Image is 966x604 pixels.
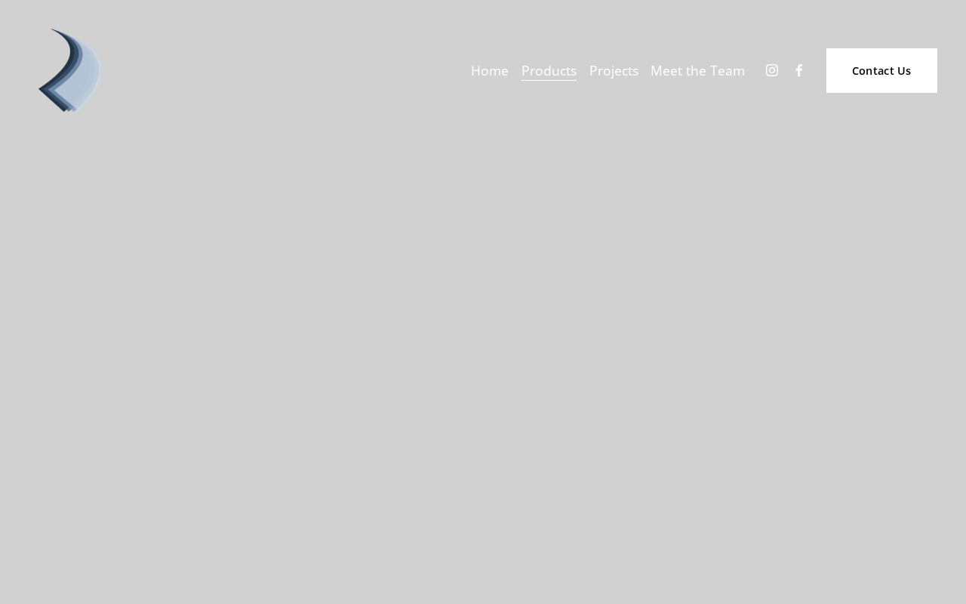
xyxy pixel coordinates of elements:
img: Debonair | Curtains, Blinds, Shutters &amp; Awnings [29,29,112,112]
a: folder dropdown [521,57,577,84]
a: Instagram [764,63,780,78]
a: Facebook [792,63,807,78]
a: Home [471,57,509,84]
a: Meet the Team [651,57,745,84]
a: Contact Us [826,48,937,93]
span: Products [521,59,577,83]
a: Projects [589,57,638,84]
